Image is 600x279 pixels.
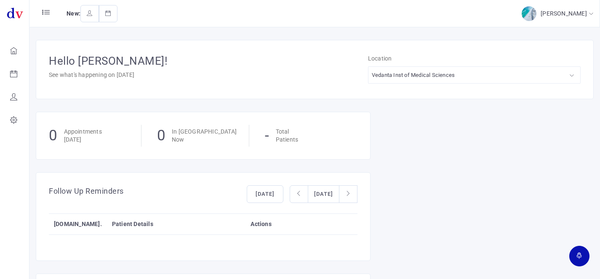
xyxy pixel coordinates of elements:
[172,128,237,144] p: In [GEOGRAPHIC_DATA] Now
[522,6,536,21] img: img-2.jpg
[49,185,124,204] h4: Follow Up Reminders
[308,185,339,203] button: [DATE]
[245,213,357,234] th: Actions
[49,125,58,147] h1: 0
[541,10,589,17] span: [PERSON_NAME]
[49,69,368,81] p: See what's happening on [DATE]
[49,213,107,234] th: [DOMAIN_NAME].
[372,70,455,80] div: Vedanta Inst of Medical Sciences
[157,125,166,147] h1: 0
[67,10,80,17] span: New:
[49,53,368,69] h1: Hello [PERSON_NAME]!
[276,128,299,144] p: Total Patients
[107,213,246,234] th: Patient Details
[368,53,581,64] p: Location
[247,185,283,203] button: [DATE]
[265,125,269,147] h1: -
[64,128,102,144] p: Appointments [DATE]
